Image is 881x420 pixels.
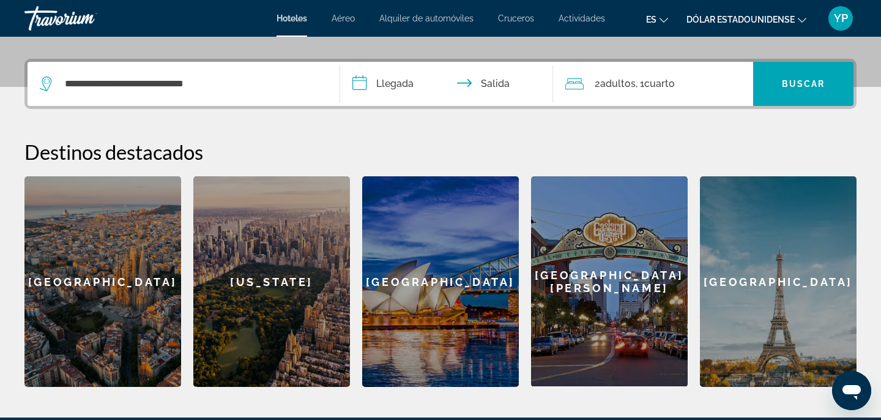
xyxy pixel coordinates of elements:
[646,15,656,24] font: es
[24,140,857,164] h2: Destinos destacados
[24,2,147,34] a: Travorium
[782,79,825,89] font: Buscar
[362,176,519,387] a: [GEOGRAPHIC_DATA]
[340,62,553,106] button: Fechas de entrada y salida
[332,13,355,23] a: Aéreo
[600,78,636,89] font: adultos
[832,371,871,410] iframe: Botón para iniciar la ventana de mensajería
[825,6,857,31] button: Menú de usuario
[498,13,534,23] a: Cruceros
[379,13,474,23] a: Alquiler de automóviles
[700,176,857,387] a: [GEOGRAPHIC_DATA]
[28,62,853,106] div: Widget de búsqueda
[686,15,795,24] font: Dólar estadounidense
[636,78,644,89] font: , 1
[686,10,806,28] button: Cambiar moneda
[646,10,668,28] button: Cambiar idioma
[531,176,688,386] div: [GEOGRAPHIC_DATA][PERSON_NAME]
[595,78,600,89] font: 2
[644,78,675,89] font: Cuarto
[193,176,350,387] a: [US_STATE]
[553,62,754,106] button: Travelers: 4 adults, 0 children
[277,13,307,23] a: Hoteles
[753,62,853,106] button: Buscar
[531,176,688,387] a: [GEOGRAPHIC_DATA][PERSON_NAME]
[559,13,605,23] a: Actividades
[834,12,848,24] font: YP
[24,176,181,387] a: [GEOGRAPHIC_DATA]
